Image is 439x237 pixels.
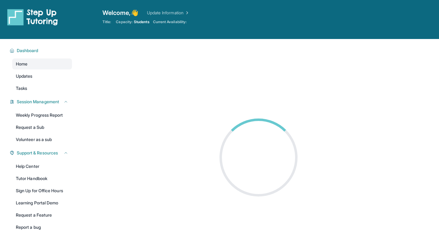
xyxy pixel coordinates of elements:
[12,210,72,221] a: Request a Feature
[184,10,190,16] img: Chevron Right
[17,150,58,156] span: Support & Resources
[17,99,59,105] span: Session Management
[12,185,72,196] a: Sign Up for Office Hours
[7,9,58,26] img: logo
[14,48,68,54] button: Dashboard
[12,83,72,94] a: Tasks
[16,61,27,67] span: Home
[12,71,72,82] a: Updates
[102,19,111,24] span: Title:
[12,173,72,184] a: Tutor Handbook
[12,58,72,69] a: Home
[16,85,27,91] span: Tasks
[12,134,72,145] a: Volunteer as a sub
[12,122,72,133] a: Request a Sub
[17,48,38,54] span: Dashboard
[12,197,72,208] a: Learning Portal Demo
[134,19,149,24] span: Students
[12,161,72,172] a: Help Center
[14,150,68,156] button: Support & Resources
[153,19,187,24] span: Current Availability:
[14,99,68,105] button: Session Management
[102,9,138,17] span: Welcome, 👋
[116,19,133,24] span: Capacity:
[147,10,190,16] a: Update Information
[12,110,72,121] a: Weekly Progress Report
[12,222,72,233] a: Report a bug
[16,73,33,79] span: Updates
